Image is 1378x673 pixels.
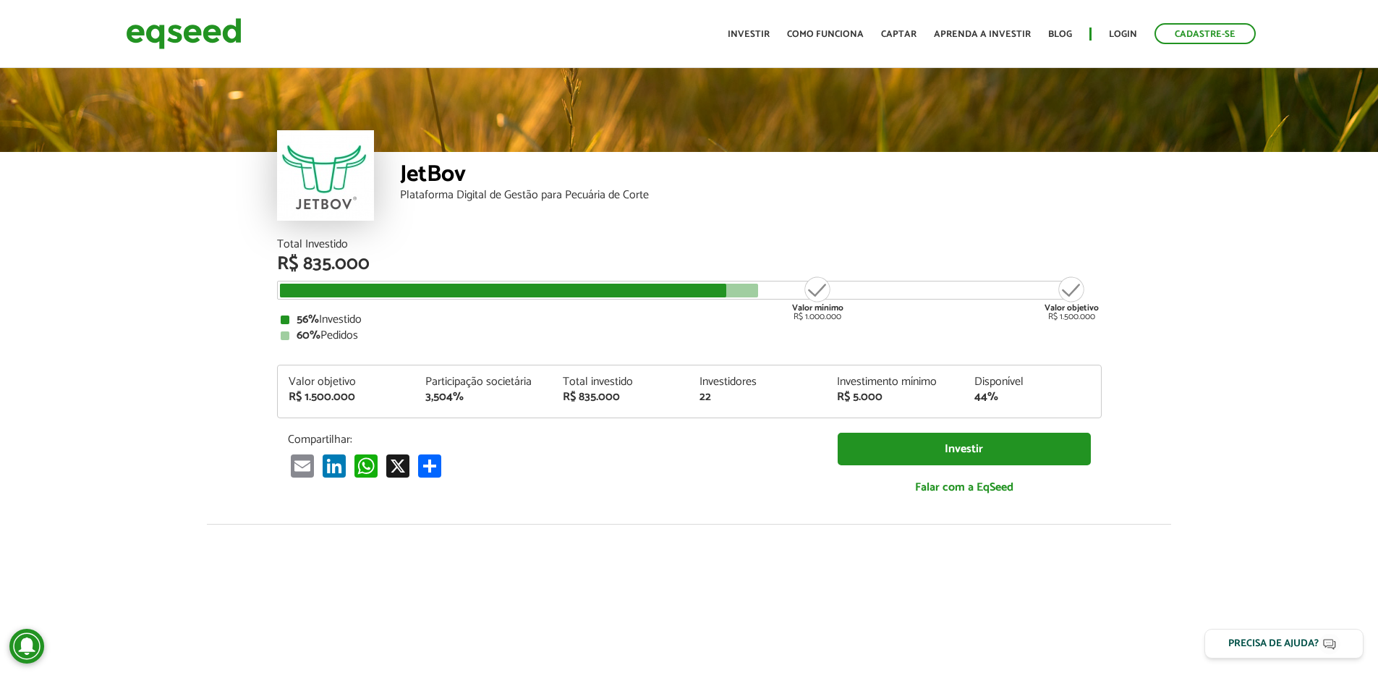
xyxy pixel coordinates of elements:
div: R$ 1.500.000 [289,391,404,403]
div: 3,504% [425,391,541,403]
div: R$ 5.000 [837,391,953,403]
a: Como funciona [787,30,864,39]
div: Disponível [974,376,1090,388]
div: Pedidos [281,330,1098,342]
div: Participação societária [425,376,541,388]
div: R$ 835.000 [277,255,1102,274]
div: JetBov [400,163,1102,190]
strong: Valor mínimo [792,301,843,315]
strong: 60% [297,326,320,345]
p: Compartilhar: [288,433,816,446]
div: Plataforma Digital de Gestão para Pecuária de Corte [400,190,1102,201]
a: LinkedIn [320,454,349,478]
a: Cadastre-se [1154,23,1256,44]
a: Falar com a EqSeed [838,473,1091,502]
a: Aprenda a investir [934,30,1031,39]
strong: 56% [297,310,319,329]
a: Investir [728,30,770,39]
a: Email [288,454,317,478]
div: Valor objetivo [289,376,404,388]
div: Investimento mínimo [837,376,953,388]
div: Investido [281,314,1098,326]
div: Investidores [699,376,815,388]
a: Investir [838,433,1091,465]
img: EqSeed [126,14,242,53]
a: WhatsApp [352,454,380,478]
a: Captar [881,30,916,39]
a: Login [1109,30,1137,39]
div: R$ 1.500.000 [1045,275,1099,321]
div: Total Investido [277,239,1102,250]
a: X [383,454,412,478]
div: Total investido [563,376,679,388]
a: Compartilhar [415,454,444,478]
div: 22 [699,391,815,403]
div: R$ 835.000 [563,391,679,403]
strong: Valor objetivo [1045,301,1099,315]
a: Blog [1048,30,1072,39]
div: R$ 1.000.000 [791,275,845,321]
div: 44% [974,391,1090,403]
